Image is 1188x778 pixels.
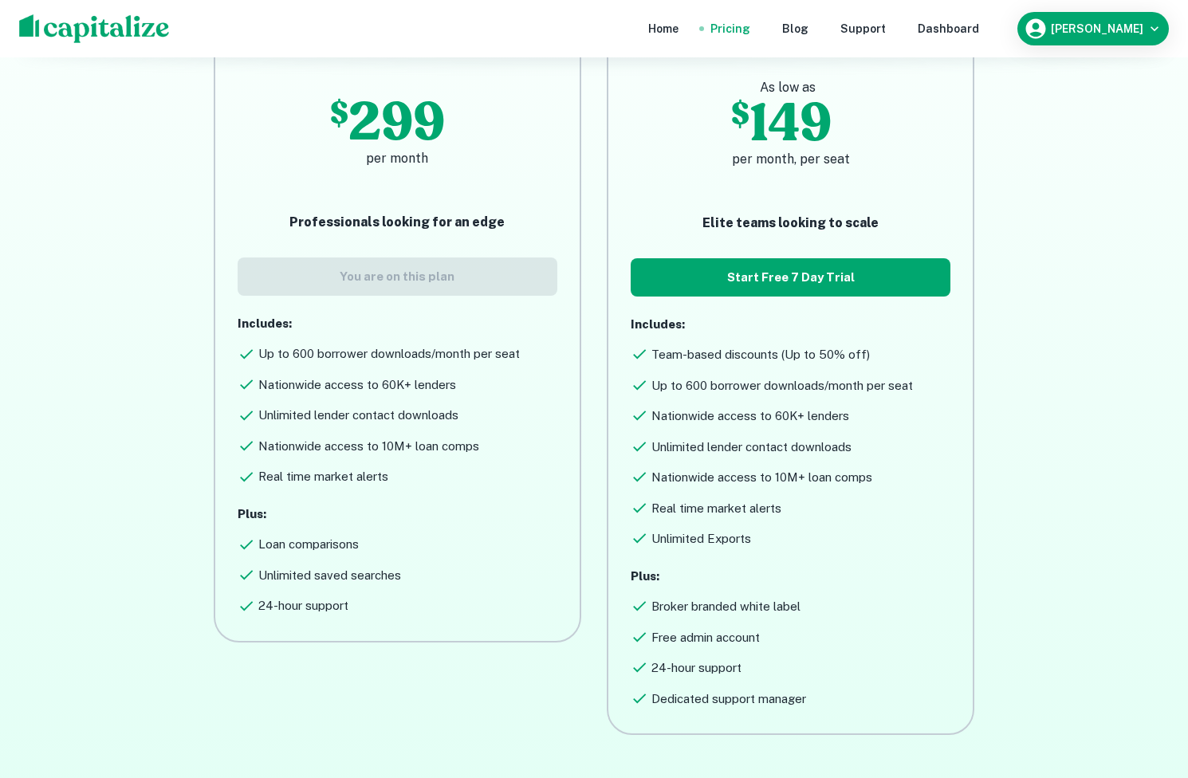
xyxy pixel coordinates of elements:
[631,258,950,297] button: Start Free 7 Day Trial
[651,690,806,709] h6: Dedicated support manager
[631,214,950,233] p: Elite teams looking to scale
[651,530,751,548] h6: Unlimited Exports
[258,438,479,456] h6: Nationwide access to 10M+ loan comps
[238,213,557,232] p: Professionals looking for an edge
[258,597,348,615] h6: 24-hour support
[651,438,852,457] h6: Unlimited lender contact downloads
[258,468,388,486] h6: Real time market alerts
[651,598,801,616] h6: Broker branded white label
[330,96,348,149] p: $
[749,97,832,150] p: 149
[710,20,750,37] a: Pricing
[258,345,520,363] h6: Up to 600 borrower downloads/month per seat
[258,567,401,585] h6: Unlimited saved searches
[1108,650,1188,727] iframe: Chat Widget
[648,20,679,37] a: Home
[348,96,445,149] p: 299
[918,20,979,37] a: Dashboard
[651,659,742,678] h6: 24-hour support
[631,150,950,169] h6: per month, per seat
[631,568,950,586] p: Plus:
[651,346,870,364] h6: Team-based discounts (Up to 50% off)
[238,315,557,333] p: Includes:
[19,14,170,43] img: capitalize-logo.png
[731,97,749,150] p: $
[258,376,456,395] h6: Nationwide access to 60K+ lenders
[840,20,886,37] a: Support
[258,407,458,425] h6: Unlimited lender contact downloads
[651,469,872,487] h6: Nationwide access to 10M+ loan comps
[1017,12,1169,45] button: [PERSON_NAME]
[238,505,557,524] p: Plus:
[238,149,557,168] h6: per month
[651,407,849,426] h6: Nationwide access to 60K+ lenders
[1051,23,1143,34] h6: [PERSON_NAME]
[651,377,913,395] h6: Up to 600 borrower downloads/month per seat
[651,629,760,647] h6: Free admin account
[258,536,359,554] h6: Loan comparisons
[782,20,808,37] a: Blog
[651,500,781,518] h6: Real time market alerts
[631,316,950,334] p: Includes:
